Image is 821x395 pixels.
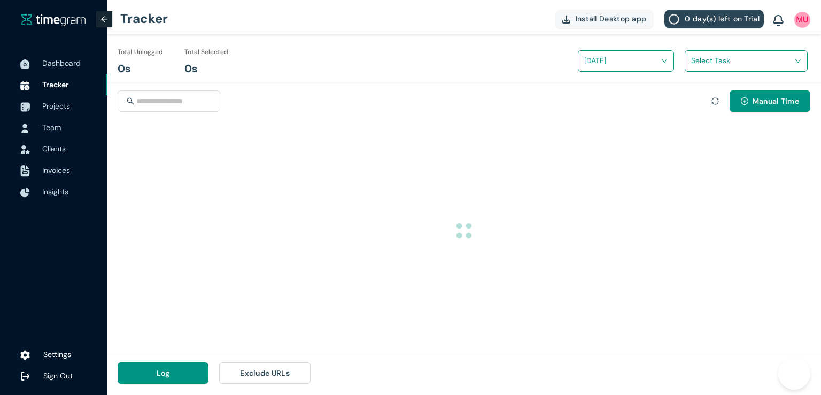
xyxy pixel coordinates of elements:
button: 0 day(s) left on Trial [664,10,764,28]
span: Exclude URLs [240,367,290,379]
h1: Total Selected [184,47,228,57]
span: Clients [42,144,66,154]
span: sync [711,97,719,105]
span: Sign Out [43,371,73,381]
span: plus-circle [741,97,748,106]
span: Projects [42,101,70,111]
button: Log [118,362,208,384]
span: Insights [42,187,68,196]
span: Manual Time [753,95,799,107]
span: arrow-left [100,16,108,23]
img: InvoiceIcon [20,145,30,154]
img: TimeTrackerIcon [20,81,30,90]
img: DashboardIcon [20,59,30,69]
span: search [127,97,134,105]
span: Invoices [42,165,70,175]
img: logOut.ca60ddd252d7bab9102ea2608abe0238.svg [20,371,30,381]
img: timegram [21,13,86,26]
img: ProjectIcon [20,102,30,112]
span: Tracker [42,80,69,89]
button: Install Desktop app [555,10,654,28]
span: Team [42,123,61,132]
img: InvoiceIcon [20,165,30,177]
span: Install Desktop app [576,13,647,25]
button: Exclude URLs [219,362,310,384]
h1: Total Unlogged [118,47,163,57]
img: settings.78e04af822cf15d41b38c81147b09f22.svg [20,350,30,361]
img: DownloadApp [562,16,570,24]
h1: 0s [184,60,198,77]
span: Log [157,367,170,379]
h1: Tracker [120,3,168,35]
img: UserIcon [20,124,30,133]
h1: 0s [118,60,131,77]
img: InsightsIcon [20,188,30,197]
span: 0 day(s) left on Trial [685,13,760,25]
img: BellIcon [773,15,784,27]
span: Settings [43,350,71,359]
button: plus-circleManual Time [730,90,810,112]
img: UserIcon [794,12,810,28]
span: Dashboard [42,58,81,68]
iframe: Toggle Customer Support [778,358,810,390]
